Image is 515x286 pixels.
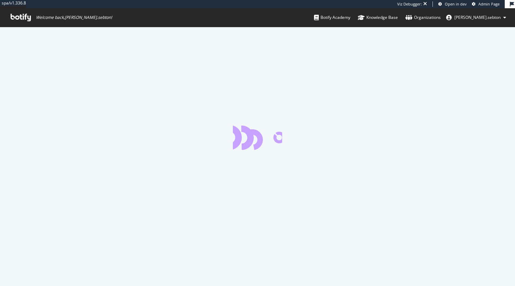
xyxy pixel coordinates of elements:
span: anne.sebton [454,14,501,20]
span: Welcome back, [PERSON_NAME].sebton ! [36,15,112,20]
span: Admin Page [478,1,500,7]
a: Knowledge Base [358,8,398,27]
div: Organizations [405,14,441,21]
div: Knowledge Base [358,14,398,21]
a: Open in dev [438,1,467,7]
a: Admin Page [472,1,500,7]
span: Open in dev [445,1,467,7]
a: Botify Academy [314,8,350,27]
div: Viz Debugger: [397,1,422,7]
div: Botify Academy [314,14,350,21]
a: Organizations [405,8,441,27]
button: [PERSON_NAME].sebton [441,12,512,23]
